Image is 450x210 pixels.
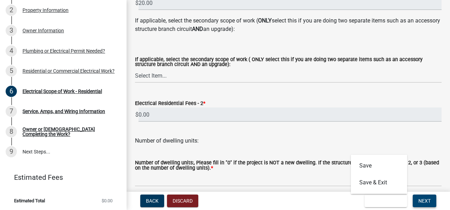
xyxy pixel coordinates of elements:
div: If applicable, select the secondary scope of work ( select this if you are doing two separate ite... [135,17,442,33]
button: Next [413,195,436,207]
button: Save [351,157,407,174]
b: ONLY [258,17,272,24]
label: Electrical Residential Fees - 2 [135,101,205,106]
span: $0.00 [102,198,112,203]
div: Property Information [22,8,69,13]
div: 6 [6,86,17,97]
span: Back [146,198,159,204]
div: Owner Information [22,28,64,33]
div: 9 [6,146,17,157]
button: Back [140,195,164,207]
label: If applicable, select the secondary scope of work ( ONLY select this if you are doing two separat... [135,57,442,67]
div: Save & Exit [351,155,407,194]
button: Save & Exit [365,195,407,207]
div: Plumbing or Electrical Permit Needed? [22,48,105,53]
div: 4 [6,45,17,57]
div: Owner or [DEMOGRAPHIC_DATA] Completing the Work? [22,127,115,137]
div: Electrical Scope of Work - Residential [22,89,102,94]
button: Discard [167,195,198,207]
span: Next [418,198,431,204]
div: 3 [6,25,17,36]
b: AND [192,26,203,32]
div: 7 [6,106,17,117]
div: Number of dwelling units: [135,128,442,145]
div: 2 [6,5,17,16]
a: Estimated Fees [6,170,115,184]
div: Service, Amps, and Wiring Information [22,109,105,114]
label: Number of dwelling units:, Please fill in "0" if the project is NOT a new dwelling. If the struct... [135,160,442,171]
div: Residential or Commercial Electrical Work? [22,68,115,73]
div: 8 [6,126,17,137]
span: Save & Exit [370,198,397,204]
button: Save & Exit [351,174,407,191]
span: $ [135,107,139,122]
span: Estimated Total [14,198,45,203]
div: 5 [6,65,17,77]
